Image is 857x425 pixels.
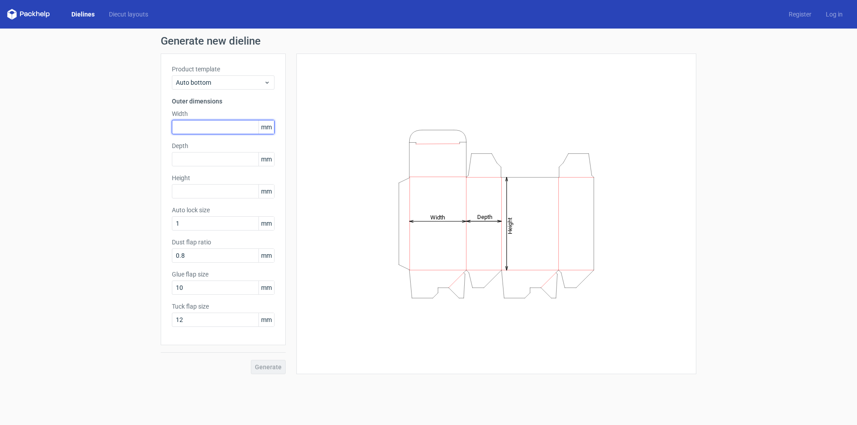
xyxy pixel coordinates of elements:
[507,217,513,234] tspan: Height
[258,281,274,294] span: mm
[64,10,102,19] a: Dielines
[172,65,275,74] label: Product template
[819,10,850,19] a: Log in
[258,313,274,326] span: mm
[258,249,274,262] span: mm
[258,153,274,166] span: mm
[172,141,275,150] label: Depth
[172,206,275,215] label: Auto lock size
[782,10,819,19] a: Register
[172,238,275,247] label: Dust flap ratio
[102,10,155,19] a: Diecut layouts
[258,217,274,230] span: mm
[172,270,275,279] label: Glue flap size
[172,97,275,106] h3: Outer dimensions
[258,120,274,134] span: mm
[172,109,275,118] label: Width
[172,302,275,311] label: Tuck flap size
[161,36,696,46] h1: Generate new dieline
[176,78,264,87] span: Auto bottom
[430,214,445,220] tspan: Width
[477,214,492,220] tspan: Depth
[172,173,275,182] label: Height
[258,185,274,198] span: mm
